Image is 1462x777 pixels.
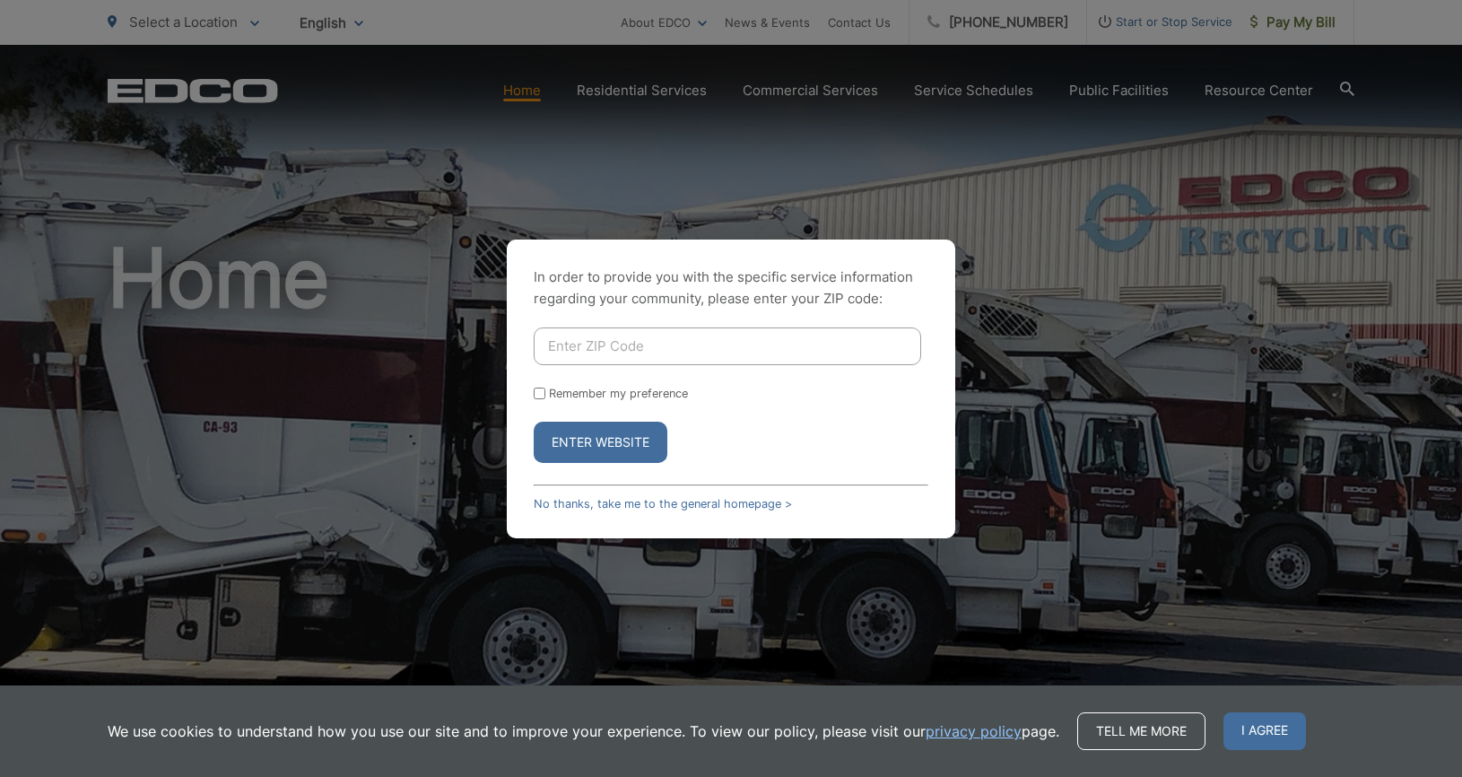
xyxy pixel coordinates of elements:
a: Tell me more [1077,712,1205,750]
p: In order to provide you with the specific service information regarding your community, please en... [534,266,928,310]
p: We use cookies to understand how you use our site and to improve your experience. To view our pol... [108,720,1059,742]
label: Remember my preference [549,387,688,400]
button: Enter Website [534,422,667,463]
a: No thanks, take me to the general homepage > [534,497,792,511]
a: privacy policy [926,720,1022,742]
input: Enter ZIP Code [534,327,921,365]
span: I agree [1223,712,1306,750]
